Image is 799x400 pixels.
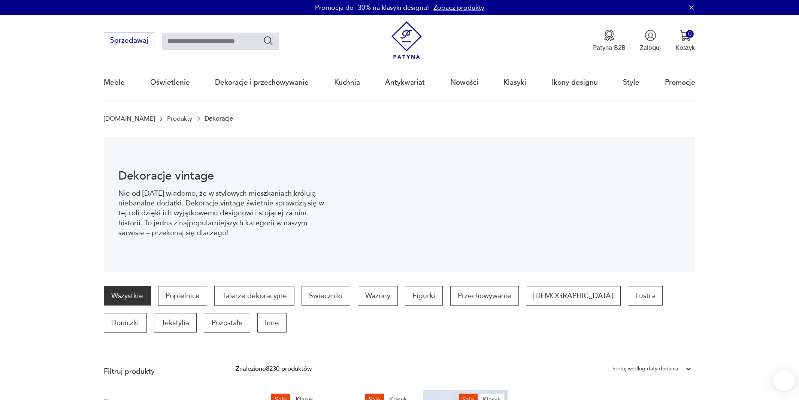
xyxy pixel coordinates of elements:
div: Znaleziono 8230 produktów [236,364,312,374]
a: Przechowywanie [450,286,519,306]
a: Nowości [450,65,478,100]
a: Oświetlenie [150,65,190,100]
button: Sprzedawaj [104,33,154,49]
button: Zaloguj [640,30,661,52]
iframe: Smartsupp widget button [774,370,795,391]
button: Szukaj [263,35,274,46]
a: Inne [257,313,287,333]
p: Koszyk [675,43,695,52]
button: Patyna B2B [593,30,626,52]
a: Kuchnia [334,65,360,100]
a: [DEMOGRAPHIC_DATA] [526,286,620,306]
a: Ikony designu [552,65,598,100]
img: Ikonka użytkownika [645,30,656,41]
a: Sprzedawaj [104,38,154,44]
a: Zobacz produkty [433,3,484,12]
a: Doniczki [104,313,146,333]
a: Dekoracje i przechowywanie [215,65,309,100]
img: Ikona medalu [603,30,615,41]
p: Zaloguj [640,43,661,52]
a: Meble [104,65,125,100]
a: [DOMAIN_NAME] [104,115,155,122]
div: Sortuj według daty dodania [612,364,678,374]
a: Tekstylia [154,313,197,333]
a: Pozostałe [204,313,250,333]
img: 3afcf10f899f7d06865ab57bf94b2ac8.jpg [341,137,695,272]
p: Promocja do -30% na klasyki designu! [315,3,429,12]
p: Nie od [DATE] wiadomo, że w stylowych mieszkaniach królują niebanalne dodatki. Dekoracje vintage ... [118,189,326,238]
a: Ikona medaluPatyna B2B [593,30,626,52]
p: Filtruj produkty [104,367,214,376]
a: Klasyki [503,65,526,100]
a: Talerze dekoracyjne [214,286,294,306]
a: Wszystkie [104,286,151,306]
a: Popielnice [158,286,207,306]
a: Antykwariat [385,65,425,100]
a: Świeczniki [302,286,350,306]
a: Figurki [405,286,443,306]
a: Lustra [628,286,663,306]
img: Ikona koszyka [680,30,691,41]
a: Wazony [358,286,398,306]
p: Dekoracje [205,115,233,122]
img: Patyna - sklep z meblami i dekoracjami vintage [388,21,426,59]
h1: Dekoracje vintage [118,171,326,181]
a: Style [623,65,639,100]
div: 0 [686,30,694,38]
a: Promocje [665,65,695,100]
button: 0Koszyk [675,30,695,52]
p: Patyna B2B [593,43,626,52]
a: Produkty [167,115,192,122]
